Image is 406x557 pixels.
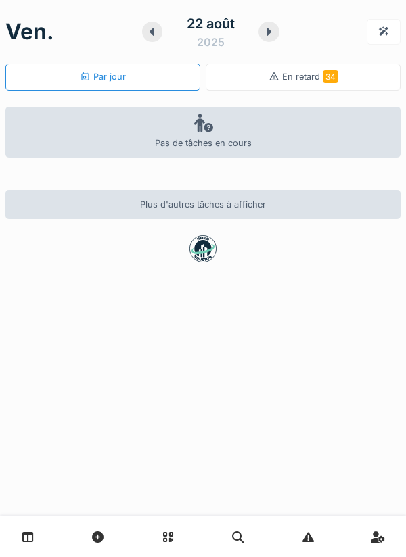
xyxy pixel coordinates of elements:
[282,72,338,82] span: En retard
[5,107,401,158] div: Pas de tâches en cours
[187,14,235,34] div: 22 août
[5,19,54,45] h1: ven.
[5,190,401,219] div: Plus d'autres tâches à afficher
[323,70,338,83] span: 34
[80,70,126,83] div: Par jour
[189,235,217,262] img: badge-BVDL4wpA.svg
[197,34,225,50] div: 2025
